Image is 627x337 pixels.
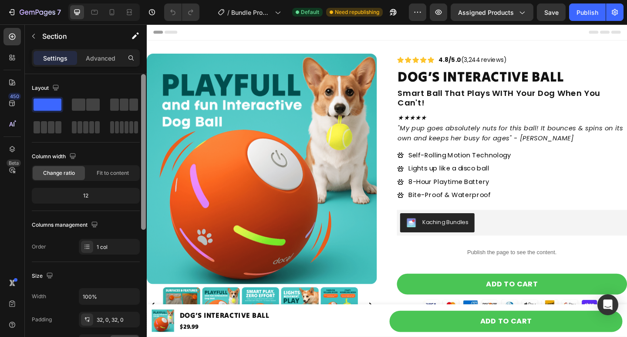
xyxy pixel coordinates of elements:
[8,93,21,100] div: 450
[272,243,522,252] p: Publish the page to see the content.
[164,3,199,21] div: Undo/Redo
[32,151,78,163] div: Column width
[32,270,55,282] div: Size
[273,96,522,107] p: ★★★★★
[32,293,46,300] div: Width
[32,316,52,323] div: Padding
[458,8,514,17] span: Assigned Products
[43,169,75,177] span: Change ratio
[32,243,46,251] div: Order
[3,3,65,21] button: 7
[32,82,61,94] div: Layout
[317,34,342,43] strong: 4.8/5.0
[300,211,350,220] div: Kaching Bundles
[32,219,100,231] div: Columns management
[86,54,115,63] p: Advanced
[7,160,21,167] div: Beta
[544,9,559,16] span: Save
[147,24,627,337] iframe: Design area
[239,301,249,312] button: Carousel Next Arrow
[362,317,418,330] div: Add to cart
[285,153,396,161] p: Lights up like a disco ball
[43,54,67,63] p: Settings
[369,276,425,289] div: Add to cart
[597,294,618,315] div: Open Intercom Messenger
[231,8,271,17] span: Bundle Product Page
[285,181,396,190] p: Bite-Proof & Waterproof
[97,243,138,251] div: 1 col
[35,310,134,323] h1: DOG’S INTERACTIVE BALL
[97,169,129,177] span: Fit to content
[272,45,522,68] h1: DOG’S INTERACTIVE BALL
[1,301,12,312] button: Carousel Back Arrow
[273,107,522,129] p: "My pup goes absolutely nuts for this ball! It bounces & spins on its own and keeps her busy for ...
[451,3,533,21] button: Assigned Products
[297,297,498,313] img: gempages_554052897881457814-f93f4774-67e7-4969-8cca-dd89eeb1793e.png
[227,8,229,17] span: /
[569,3,606,21] button: Publish
[317,33,391,44] p: (3,244 reviews)
[576,8,598,17] div: Publish
[276,205,357,226] button: Kaching Bundles
[272,68,522,91] h2: Smart Ball That Plays WITH Your Dog When You Can't!
[285,167,396,175] p: 8-Hour Playtime Battery
[35,323,134,335] div: $29.99
[57,7,61,17] p: 7
[264,312,517,335] button: Add to cart
[97,316,138,324] div: 32, 0, 32, 0
[283,211,293,221] img: KachingBundles.png
[335,8,379,16] span: Need republishing
[34,190,138,202] div: 12
[537,3,566,21] button: Save
[79,289,139,304] input: Auto
[42,31,114,41] p: Section
[272,271,522,294] button: Add to cart
[285,138,396,146] p: Self-Rolling Motion Technology
[301,8,319,16] span: Default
